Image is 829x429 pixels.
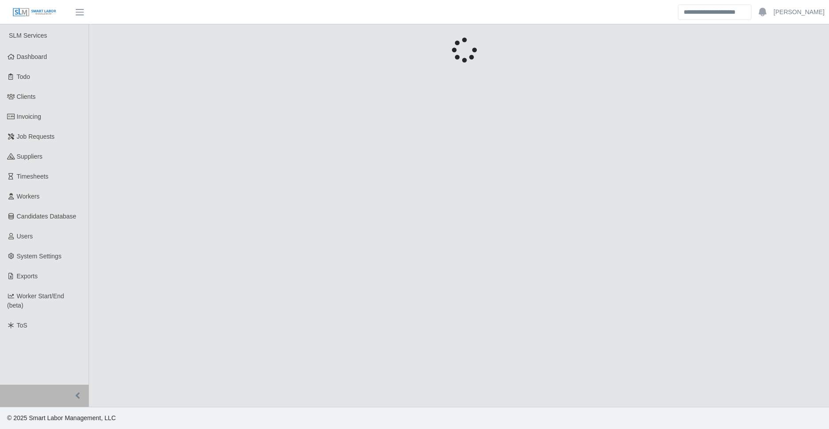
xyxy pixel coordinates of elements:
span: Clients [17,93,36,100]
span: Timesheets [17,173,49,180]
span: Exports [17,273,38,280]
span: ToS [17,322,27,329]
span: Dashboard [17,53,47,60]
span: Todo [17,73,30,80]
input: Search [678,4,751,20]
span: Job Requests [17,133,55,140]
span: Candidates Database [17,213,77,220]
span: Worker Start/End (beta) [7,292,64,309]
span: Workers [17,193,40,200]
span: Suppliers [17,153,43,160]
span: © 2025 Smart Labor Management, LLC [7,414,116,421]
span: System Settings [17,253,62,260]
img: SLM Logo [12,8,57,17]
span: SLM Services [9,32,47,39]
span: Users [17,233,33,240]
a: [PERSON_NAME] [774,8,825,17]
span: Invoicing [17,113,41,120]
